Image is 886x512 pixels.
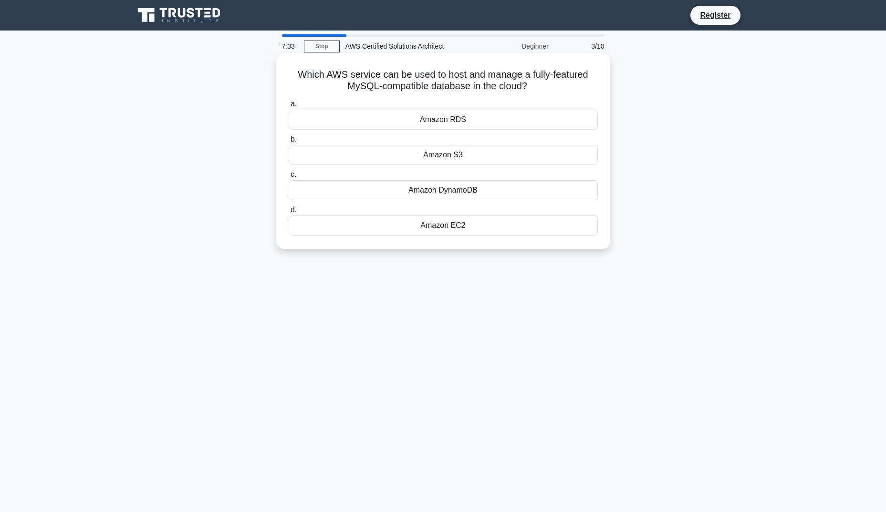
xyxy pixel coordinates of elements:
[554,37,610,56] div: 3/10
[304,41,340,52] a: Stop
[276,37,304,56] div: 7:33
[291,135,297,143] span: b.
[291,100,297,108] span: a.
[288,69,599,92] h5: Which AWS service can be used to host and manage a fully-featured MySQL-compatible database in th...
[340,37,471,56] div: AWS Certified Solutions Architect
[291,205,297,214] span: d.
[291,170,296,178] span: c.
[694,9,736,21] a: Register
[289,215,598,236] div: Amazon EC2
[289,110,598,130] div: Amazon RDS
[471,37,554,56] div: Beginner
[289,180,598,200] div: Amazon DynamoDB
[289,145,598,165] div: Amazon S3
